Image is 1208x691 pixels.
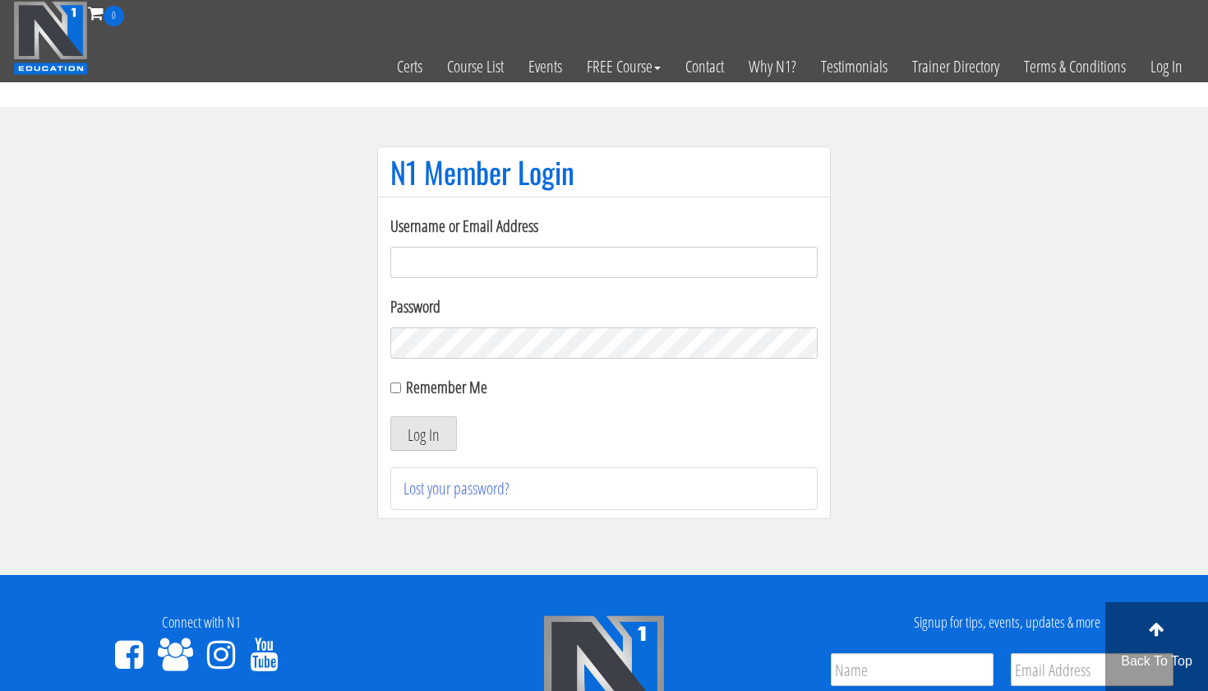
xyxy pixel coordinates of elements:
[403,477,509,499] a: Lost your password?
[390,155,818,188] h1: N1 Member Login
[406,376,487,398] label: Remember Me
[900,26,1012,107] a: Trainer Directory
[12,614,390,631] h4: Connect with N1
[673,26,736,107] a: Contact
[1012,26,1138,107] a: Terms & Conditions
[809,26,900,107] a: Testimonials
[516,26,574,107] a: Events
[435,26,516,107] a: Course List
[736,26,809,107] a: Why N1?
[1011,653,1173,686] input: Email Address
[1138,26,1195,107] a: Log In
[1105,652,1208,671] p: Back To Top
[390,294,818,319] label: Password
[385,26,435,107] a: Certs
[390,416,457,451] button: Log In
[818,614,1196,631] h4: Signup for tips, events, updates & more
[831,653,994,686] input: Name
[574,26,673,107] a: FREE Course
[104,6,124,26] span: 0
[88,2,124,24] a: 0
[390,214,818,239] label: Username or Email Address
[13,1,88,75] img: n1-education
